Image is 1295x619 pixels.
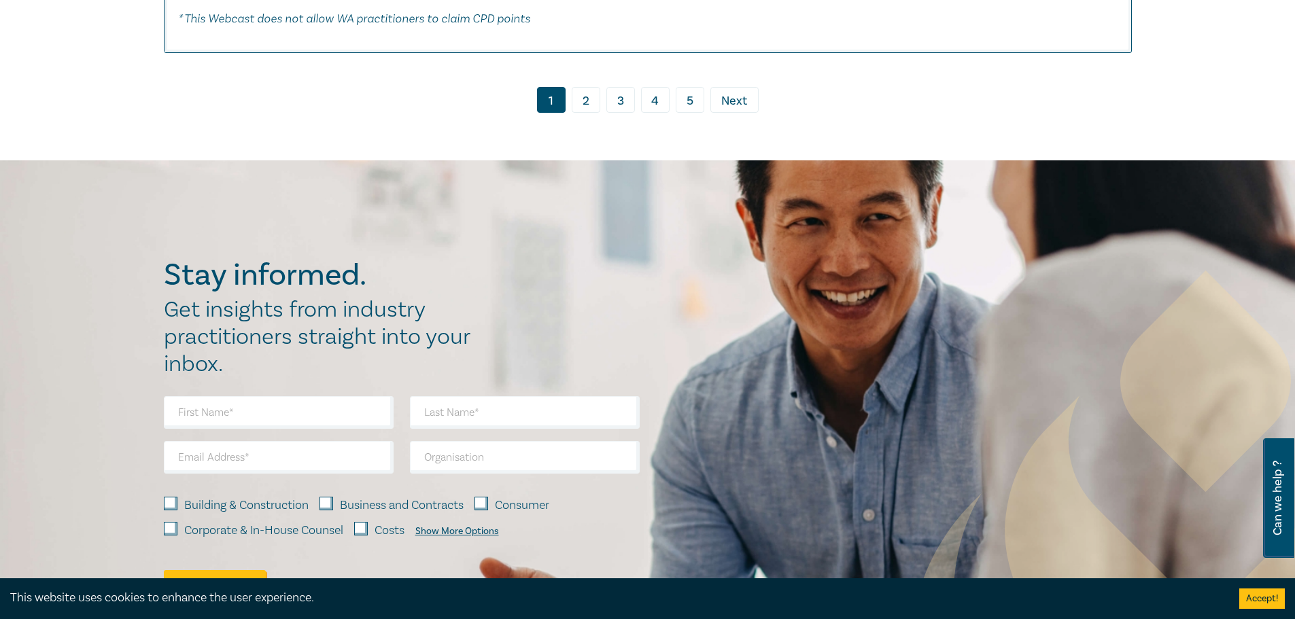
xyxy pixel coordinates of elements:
[641,87,670,113] a: 4
[676,87,704,113] a: 5
[572,87,600,113] a: 2
[164,296,485,378] h2: Get insights from industry practitioners straight into your inbox.
[1239,588,1285,609] button: Accept cookies
[1271,446,1284,550] span: Can we help ?
[415,526,499,537] div: Show More Options
[164,396,394,429] input: First Name*
[178,11,530,25] em: * This Webcast does not allow WA practitioners to claim CPD points
[10,589,1219,607] div: This website uses cookies to enhance the user experience.
[184,497,309,514] label: Building & Construction
[410,396,640,429] input: Last Name*
[164,441,394,474] input: Email Address*
[164,570,266,596] button: Submit
[184,522,343,540] label: Corporate & In-House Counsel
[606,87,635,113] a: 3
[537,87,566,113] a: 1
[340,497,464,514] label: Business and Contracts
[410,441,640,474] input: Organisation
[710,87,759,113] a: Next
[375,522,404,540] label: Costs
[164,258,485,293] h2: Stay informed.
[495,497,549,514] label: Consumer
[721,92,747,110] span: Next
